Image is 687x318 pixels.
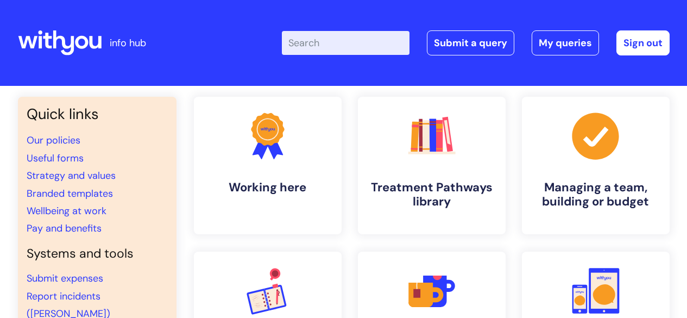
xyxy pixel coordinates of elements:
input: Search [282,31,409,55]
a: Useful forms [27,152,84,165]
a: Strategy and values [27,169,116,182]
h4: Managing a team, building or budget [531,180,661,209]
a: Sign out [616,30,670,55]
a: Treatment Pathways library [358,97,506,234]
a: Pay and benefits [27,222,102,235]
p: info hub [110,34,146,52]
h4: Systems and tools [27,246,168,261]
a: My queries [532,30,599,55]
a: Branded templates [27,187,113,200]
h4: Working here [203,180,333,195]
h3: Quick links [27,105,168,123]
div: | - [282,30,670,55]
a: Wellbeing at work [27,204,106,217]
a: Submit expenses [27,272,103,285]
a: Working here [194,97,342,234]
a: Managing a team, building or budget [522,97,670,234]
a: Submit a query [427,30,514,55]
a: Our policies [27,134,80,147]
h4: Treatment Pathways library [367,180,497,209]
